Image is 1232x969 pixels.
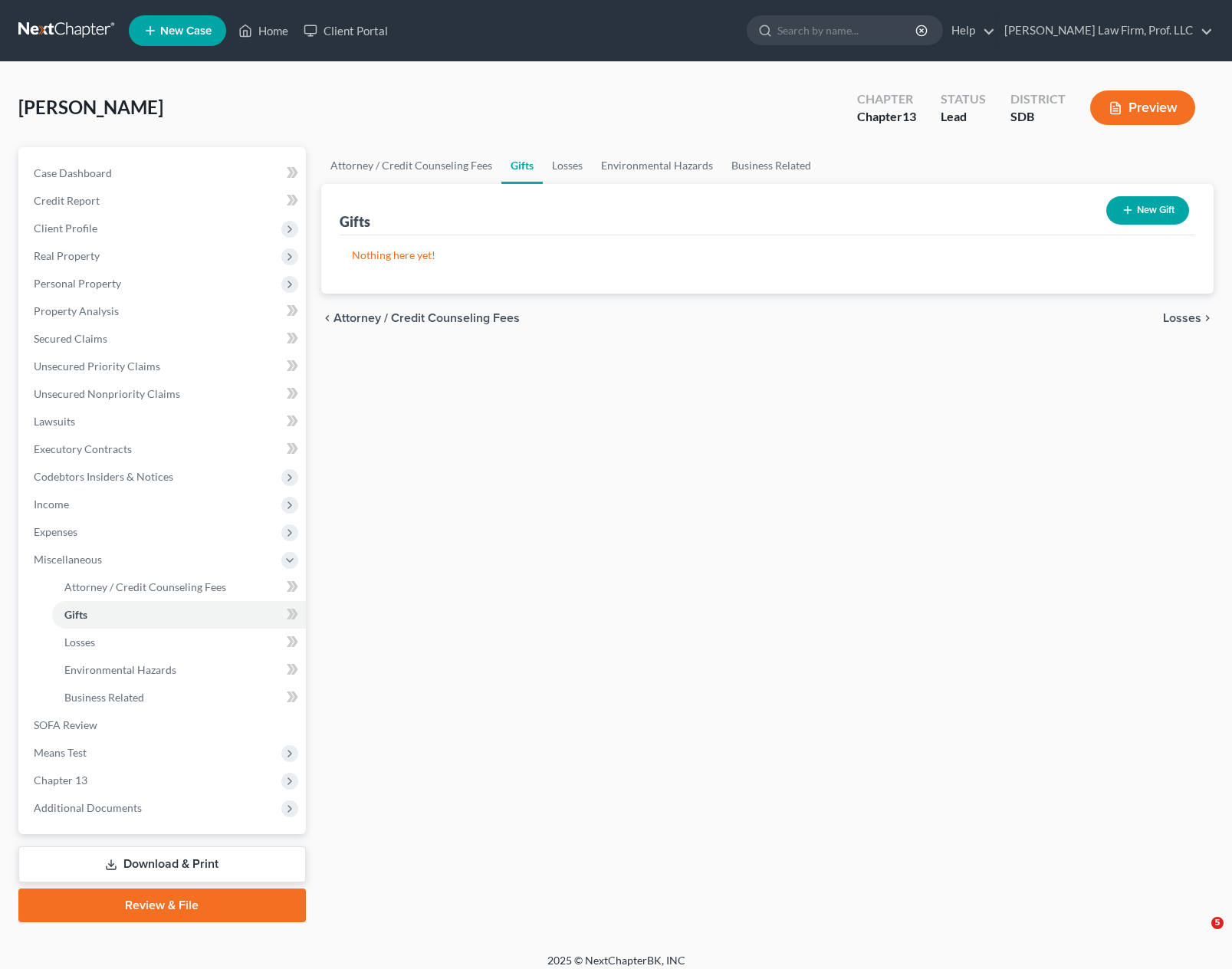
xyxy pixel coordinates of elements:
[34,387,180,400] span: Unsecured Nonpriority Claims
[64,663,176,676] span: Environmental Hazards
[21,408,306,435] a: Lawsuits
[34,470,173,483] span: Codebtors Insiders & Notices
[34,498,69,511] span: Income
[352,248,1183,263] p: Nothing here yet!
[941,90,986,108] div: Status
[1106,196,1189,225] button: New Gift
[857,108,916,126] div: Chapter
[34,718,97,731] span: SOFA Review
[34,332,107,345] span: Secured Claims
[997,17,1213,44] a: [PERSON_NAME] Law Firm, Prof. LLC
[52,656,306,684] a: Environmental Hazards
[160,25,212,37] span: New Case
[52,684,306,711] a: Business Related
[21,159,306,187] a: Case Dashboard
[902,109,916,123] span: 13
[941,108,986,126] div: Lead
[333,312,520,324] span: Attorney / Credit Counseling Fees
[501,147,543,184] a: Gifts
[18,96,163,118] span: [PERSON_NAME]
[543,147,592,184] a: Losses
[34,360,160,373] span: Unsecured Priority Claims
[21,711,306,739] a: SOFA Review
[722,147,820,184] a: Business Related
[18,889,306,922] a: Review & File
[21,325,306,353] a: Secured Claims
[52,629,306,656] a: Losses
[64,636,95,649] span: Losses
[1010,108,1066,126] div: SDB
[34,746,87,759] span: Means Test
[592,147,722,184] a: Environmental Hazards
[321,312,520,324] button: chevron_left Attorney / Credit Counseling Fees
[52,601,306,629] a: Gifts
[340,212,370,231] div: Gifts
[944,17,995,44] a: Help
[34,194,100,207] span: Credit Report
[857,90,916,108] div: Chapter
[34,442,132,455] span: Executory Contracts
[64,608,87,621] span: Gifts
[34,304,119,317] span: Property Analysis
[21,353,306,380] a: Unsecured Priority Claims
[1163,312,1214,324] button: Losses chevron_right
[64,580,226,593] span: Attorney / Credit Counseling Fees
[21,380,306,408] a: Unsecured Nonpriority Claims
[34,774,87,787] span: Chapter 13
[34,801,142,814] span: Additional Documents
[1180,917,1217,954] iframe: Intercom live chat
[52,573,306,601] a: Attorney / Credit Counseling Fees
[1211,917,1224,929] span: 5
[34,525,77,538] span: Expenses
[777,16,918,44] input: Search by name...
[1090,90,1195,125] button: Preview
[34,553,102,566] span: Miscellaneous
[21,435,306,463] a: Executory Contracts
[321,312,333,324] i: chevron_left
[1163,312,1201,324] span: Losses
[18,846,306,882] a: Download & Print
[1201,312,1214,324] i: chevron_right
[21,297,306,325] a: Property Analysis
[34,249,100,262] span: Real Property
[321,147,501,184] a: Attorney / Credit Counseling Fees
[296,17,396,44] a: Client Portal
[34,166,112,179] span: Case Dashboard
[64,691,144,704] span: Business Related
[231,17,296,44] a: Home
[1010,90,1066,108] div: District
[34,415,75,428] span: Lawsuits
[34,222,97,235] span: Client Profile
[34,277,121,290] span: Personal Property
[21,187,306,215] a: Credit Report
